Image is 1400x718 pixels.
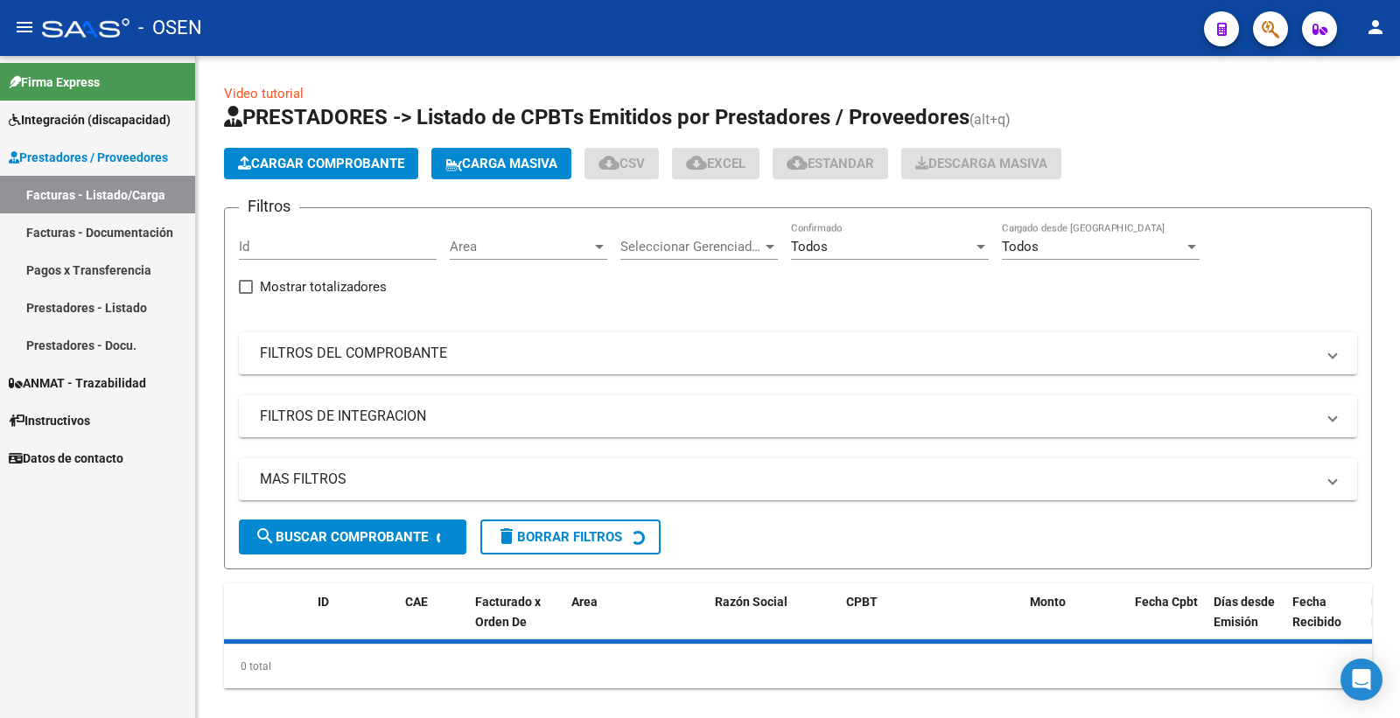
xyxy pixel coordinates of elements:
span: Razón Social [715,595,787,609]
span: EXCEL [686,156,745,171]
button: Buscar Comprobante [239,519,466,554]
span: Mostrar totalizadores [260,276,387,297]
span: CSV [598,156,645,171]
mat-icon: cloud_download [686,152,707,173]
div: 0 total [224,645,1372,688]
button: CSV [584,148,659,179]
mat-icon: cloud_download [787,152,808,173]
datatable-header-cell: Area [564,583,682,660]
span: Días desde Emisión [1214,595,1275,629]
span: Integración (discapacidad) [9,110,171,129]
span: Instructivos [9,411,90,430]
mat-panel-title: FILTROS DEL COMPROBANTE [260,344,1315,363]
datatable-header-cell: Fecha Cpbt [1128,583,1207,660]
span: Prestadores / Proveedores [9,148,168,167]
span: Facturado x Orden De [475,595,541,629]
span: Cargar Comprobante [238,156,404,171]
span: ID [318,595,329,609]
button: Estandar [773,148,888,179]
span: Buscar Comprobante [255,529,428,545]
span: Fecha Recibido [1292,595,1341,629]
datatable-header-cell: Monto [1023,583,1128,660]
button: EXCEL [672,148,759,179]
datatable-header-cell: CPBT [839,583,1023,660]
span: Monto [1030,595,1066,609]
span: Todos [1002,239,1039,254]
mat-expansion-panel-header: FILTROS DEL COMPROBANTE [239,332,1357,374]
span: Area [571,595,598,609]
span: Borrar Filtros [496,529,622,545]
span: Todos [791,239,828,254]
span: Firma Express [9,73,100,92]
span: Datos de contacto [9,449,123,468]
span: - OSEN [138,9,202,47]
datatable-header-cell: Fecha Recibido [1285,583,1364,660]
mat-expansion-panel-header: FILTROS DE INTEGRACION [239,395,1357,437]
datatable-header-cell: Facturado x Orden De [468,583,564,660]
mat-panel-title: MAS FILTROS [260,470,1315,489]
a: Video tutorial [224,86,304,101]
span: Fecha Cpbt [1135,595,1198,609]
button: Descarga Masiva [901,148,1061,179]
app-download-masive: Descarga masiva de comprobantes (adjuntos) [901,148,1061,179]
button: Carga Masiva [431,148,571,179]
h3: Filtros [239,194,299,219]
span: CAE [405,595,428,609]
mat-icon: person [1365,17,1386,38]
span: Area [450,239,591,254]
span: CPBT [846,595,878,609]
mat-icon: delete [496,526,517,547]
button: Borrar Filtros [480,519,661,554]
mat-icon: cloud_download [598,152,619,173]
datatable-header-cell: Días desde Emisión [1207,583,1285,660]
div: Open Intercom Messenger [1340,659,1382,701]
span: Descarga Masiva [915,156,1047,171]
datatable-header-cell: Razón Social [708,583,839,660]
mat-icon: search [255,526,276,547]
mat-panel-title: FILTROS DE INTEGRACION [260,407,1315,426]
button: Cargar Comprobante [224,148,418,179]
mat-expansion-panel-header: MAS FILTROS [239,458,1357,500]
span: ANMAT - Trazabilidad [9,373,146,393]
span: Estandar [787,156,874,171]
span: Seleccionar Gerenciador [620,239,762,254]
datatable-header-cell: CAE [398,583,468,660]
mat-icon: menu [14,17,35,38]
span: PRESTADORES -> Listado de CPBTs Emitidos por Prestadores / Proveedores [224,105,969,129]
span: (alt+q) [969,111,1011,128]
datatable-header-cell: ID [311,583,398,660]
span: Carga Masiva [445,156,557,171]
